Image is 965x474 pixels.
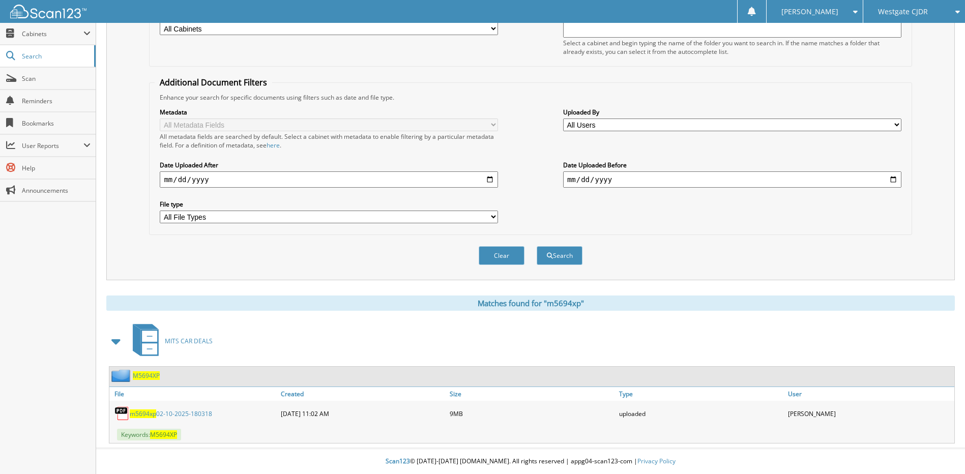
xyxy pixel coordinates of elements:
div: Select a cabinet and begin typing the name of the folder you want to search in. If the name match... [563,39,901,56]
div: [PERSON_NAME] [785,403,954,424]
span: Search [22,52,89,61]
span: Bookmarks [22,119,91,128]
div: [DATE] 11:02 AM [278,403,447,424]
div: Matches found for "m5694xp" [106,295,955,311]
span: MITS CAR DEALS [165,337,213,345]
span: Keywords: [117,429,181,440]
button: Clear [479,246,524,265]
label: Date Uploaded Before [563,161,901,169]
a: Type [617,387,785,401]
div: 9MB [447,403,616,424]
span: Help [22,164,91,172]
div: All metadata fields are searched by default. Select a cabinet with metadata to enable filtering b... [160,132,498,150]
span: Scan123 [386,457,410,465]
img: folder2.png [111,369,133,382]
a: Size [447,387,616,401]
iframe: Chat Widget [914,425,965,474]
a: User [785,387,954,401]
button: Search [537,246,582,265]
a: File [109,387,278,401]
a: Created [278,387,447,401]
a: here [267,141,280,150]
div: © [DATE]-[DATE] [DOMAIN_NAME]. All rights reserved | appg04-scan123-com | [96,449,965,474]
span: M5694XP [150,430,177,439]
a: MITS CAR DEALS [127,321,213,361]
label: Date Uploaded After [160,161,498,169]
span: [PERSON_NAME] [781,9,838,15]
span: Scan [22,74,91,83]
span: Announcements [22,186,91,195]
a: Privacy Policy [637,457,676,465]
div: Enhance your search for specific documents using filters such as date and file type. [155,93,906,102]
input: start [160,171,498,188]
span: Reminders [22,97,91,105]
img: PDF.png [114,406,130,421]
img: scan123-logo-white.svg [10,5,86,18]
span: m5694xp [130,409,156,418]
label: File type [160,200,498,209]
div: uploaded [617,403,785,424]
span: User Reports [22,141,83,150]
span: Cabinets [22,29,83,38]
legend: Additional Document Filters [155,77,272,88]
span: Westgate CJDR [878,9,928,15]
label: Metadata [160,108,498,116]
label: Uploaded By [563,108,901,116]
a: M5694XP [133,371,160,380]
a: m5694xp02-10-2025-180318 [130,409,212,418]
input: end [563,171,901,188]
